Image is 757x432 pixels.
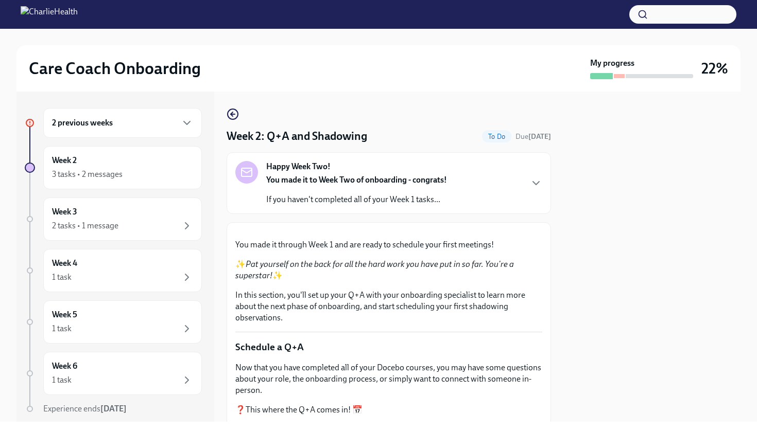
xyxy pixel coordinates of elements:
h3: 22% [701,59,728,78]
h6: Week 6 [52,361,77,372]
p: In this section, you'll set up your Q+A with your onboarding specialist to learn more about the n... [235,290,542,323]
p: Now that you have completed all of your Docebo courses, you may have some questions about your ro... [235,362,542,396]
p: You made it through Week 1 and are ready to schedule your first meetings! [235,239,542,250]
p: If you haven't completed all of your Week 1 tasks... [266,194,447,205]
a: Week 41 task [25,249,202,292]
em: Pat yourself on the back for all the hard work you have put in so far. You're a superstar! [235,259,514,280]
span: August 26th, 2025 10:00 [515,132,551,141]
strong: [DATE] [100,404,127,413]
div: 1 task [52,272,72,283]
strong: My progress [590,58,634,69]
p: ❓This where the Q+A comes in! 📅 [235,404,542,416]
div: 1 task [52,374,72,386]
strong: [DATE] [528,132,551,141]
h2: Care Coach Onboarding [29,58,201,79]
span: Due [515,132,551,141]
div: 2 previous weeks [43,108,202,138]
div: 2 tasks • 1 message [52,220,118,231]
div: 3 tasks • 2 messages [52,169,123,180]
a: Week 51 task [25,300,202,344]
h6: 2 previous weeks [52,117,113,129]
h6: Week 3 [52,206,77,218]
p: ✨ ✨ [235,259,542,281]
strong: You made it to Week Two of onboarding - congrats! [266,175,447,185]
img: CharlieHealth [21,6,78,23]
a: Week 32 tasks • 1 message [25,197,202,241]
a: Week 61 task [25,352,202,395]
div: 1 task [52,323,72,334]
a: Week 23 tasks • 2 messages [25,146,202,189]
h4: Week 2: Q+A and Shadowing [227,129,367,144]
span: To Do [482,133,511,140]
p: Schedule a Q+A [235,340,542,354]
h6: Week 5 [52,309,77,320]
h6: Week 4 [52,258,77,269]
strong: Happy Week Two! [266,161,331,172]
h6: Week 2 [52,155,77,166]
span: Experience ends [43,404,127,413]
